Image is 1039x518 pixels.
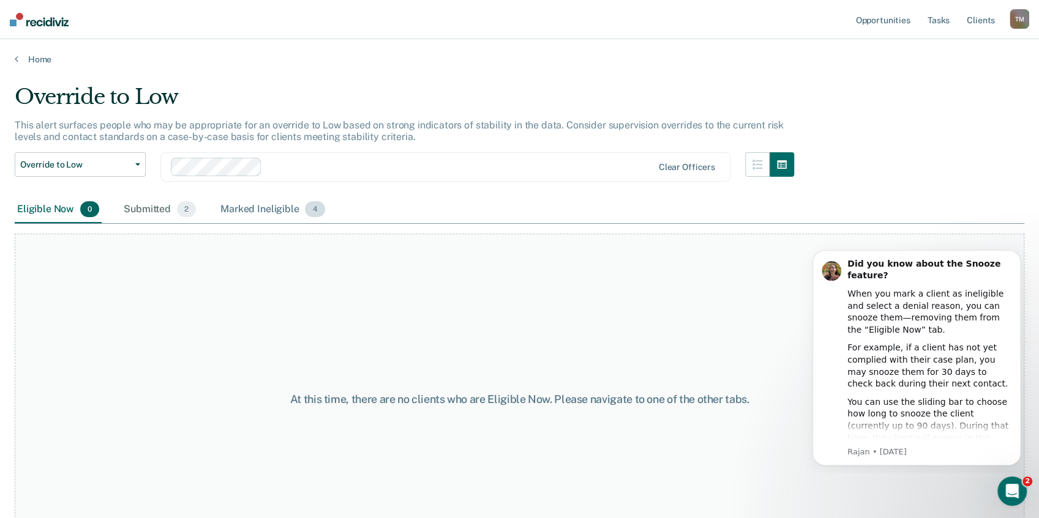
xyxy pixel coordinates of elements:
[1010,9,1029,29] button: TM
[659,162,715,172] div: Clear officers
[15,196,102,223] div: Eligible Now0
[177,201,196,217] span: 2
[15,119,784,142] p: This alert surfaces people who may be appropriate for an override to Low based on strong indicato...
[15,54,1024,65] a: Home
[15,152,146,177] button: Override to Low
[305,201,324,217] span: 4
[15,84,794,119] div: Override to Low
[121,196,198,223] div: Submitted2
[794,239,1039,473] iframe: Intercom notifications message
[268,393,772,406] div: At this time, there are no clients who are Eligible Now. Please navigate to one of the other tabs.
[1022,476,1032,486] span: 2
[218,196,328,223] div: Marked Ineligible4
[997,476,1027,506] iframe: Intercom live chat
[80,201,99,217] span: 0
[20,160,130,170] span: Override to Low
[1010,9,1029,29] div: T M
[10,13,69,26] img: Recidiviz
